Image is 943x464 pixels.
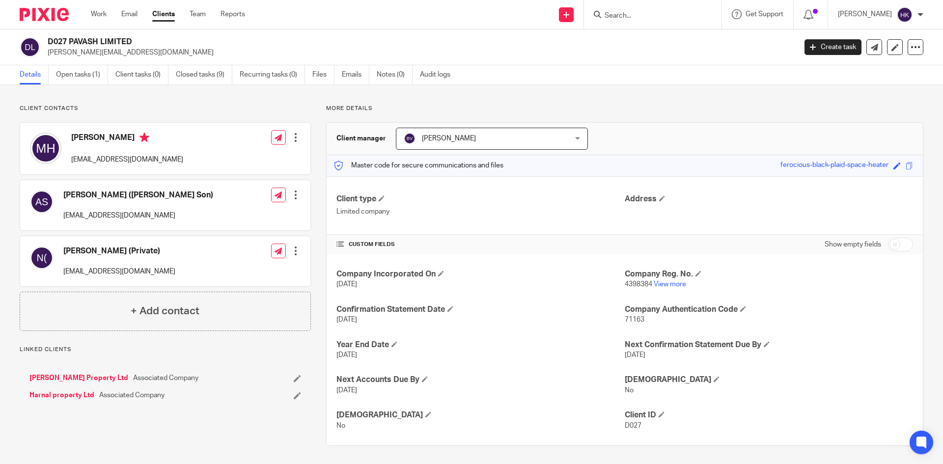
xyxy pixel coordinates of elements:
[625,375,913,385] h4: [DEMOGRAPHIC_DATA]
[780,160,888,171] div: ferocious-black-plaid-space-heater
[30,133,61,164] img: svg%3E
[63,246,175,256] h4: [PERSON_NAME] (Private)
[334,161,503,170] p: Master code for secure communications and files
[838,9,892,19] p: [PERSON_NAME]
[131,303,199,319] h4: + Add contact
[625,194,913,204] h4: Address
[625,422,641,429] span: D027
[326,105,923,112] p: More details
[240,65,305,84] a: Recurring tasks (0)
[190,9,206,19] a: Team
[336,316,357,323] span: [DATE]
[20,8,69,21] img: Pixie
[336,281,357,288] span: [DATE]
[625,352,645,358] span: [DATE]
[625,304,913,315] h4: Company Authentication Code
[29,373,128,383] a: [PERSON_NAME] Property Ltd
[746,11,783,18] span: Get Support
[825,240,881,249] label: Show empty fields
[20,37,40,57] img: svg%3E
[422,135,476,142] span: [PERSON_NAME]
[20,346,311,354] p: Linked clients
[30,190,54,214] img: svg%3E
[133,373,198,383] span: Associated Company
[152,9,175,19] a: Clients
[48,48,790,57] p: [PERSON_NAME][EMAIL_ADDRESS][DOMAIN_NAME]
[625,281,652,288] span: 4398384
[420,65,458,84] a: Audit logs
[29,390,94,400] a: Harnal property Ltd
[336,387,357,394] span: [DATE]
[342,65,369,84] a: Emails
[336,194,625,204] h4: Client type
[336,207,625,217] p: Limited company
[625,316,644,323] span: 71163
[71,133,183,145] h4: [PERSON_NAME]
[20,65,49,84] a: Details
[139,133,149,142] i: Primary
[63,267,175,276] p: [EMAIL_ADDRESS][DOMAIN_NAME]
[71,155,183,164] p: [EMAIL_ADDRESS][DOMAIN_NAME]
[897,7,913,23] img: svg%3E
[336,269,625,279] h4: Company Incorporated On
[176,65,232,84] a: Closed tasks (9)
[312,65,334,84] a: Files
[56,65,108,84] a: Open tasks (1)
[121,9,138,19] a: Email
[336,422,345,429] span: No
[604,12,692,21] input: Search
[63,190,213,200] h4: [PERSON_NAME] ([PERSON_NAME] Son)
[48,37,641,47] h2: D027 PAVASH LIMITED
[20,105,311,112] p: Client contacts
[625,387,634,394] span: No
[336,134,386,143] h3: Client manager
[30,246,54,270] img: svg%3E
[63,211,213,220] p: [EMAIL_ADDRESS][DOMAIN_NAME]
[625,410,913,420] h4: Client ID
[336,375,625,385] h4: Next Accounts Due By
[336,410,625,420] h4: [DEMOGRAPHIC_DATA]
[625,340,913,350] h4: Next Confirmation Statement Due By
[625,269,913,279] h4: Company Reg. No.
[336,241,625,248] h4: CUSTOM FIELDS
[336,340,625,350] h4: Year End Date
[377,65,413,84] a: Notes (0)
[336,304,625,315] h4: Confirmation Statement Date
[654,281,686,288] a: View more
[91,9,107,19] a: Work
[115,65,168,84] a: Client tasks (0)
[804,39,861,55] a: Create task
[336,352,357,358] span: [DATE]
[404,133,416,144] img: svg%3E
[99,390,165,400] span: Associated Company
[221,9,245,19] a: Reports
